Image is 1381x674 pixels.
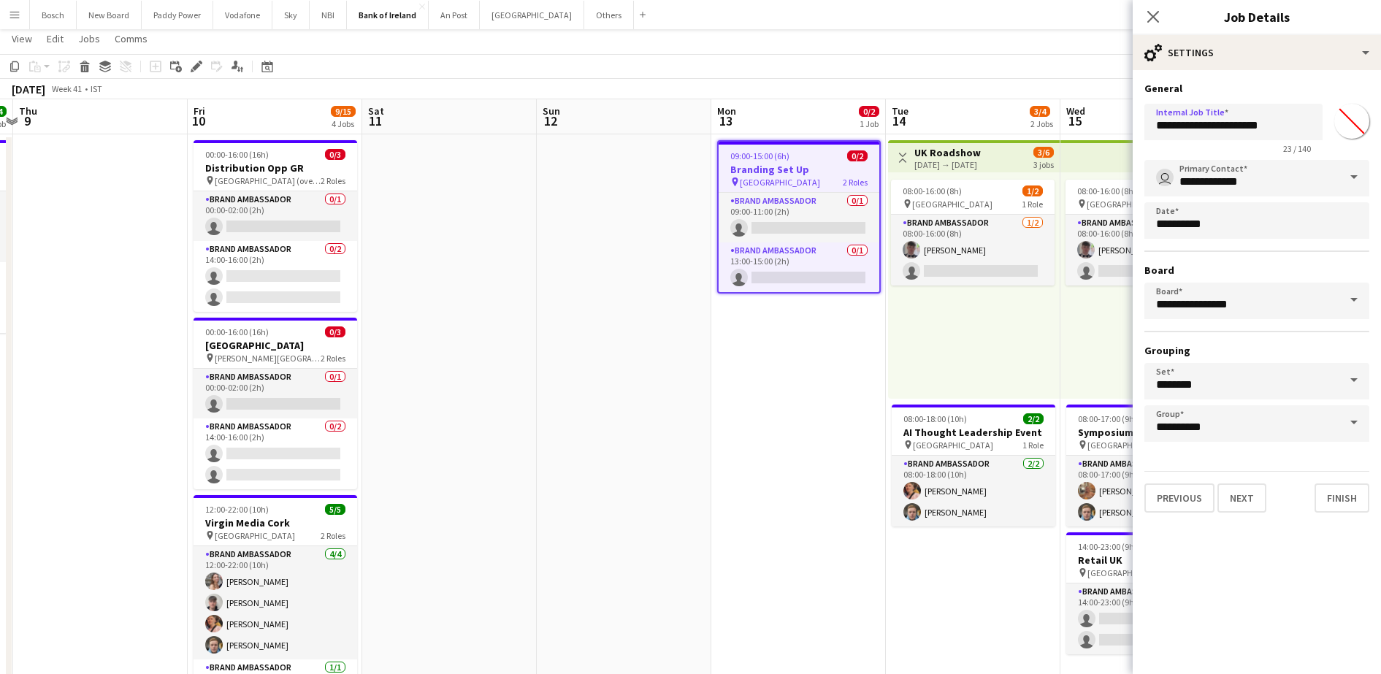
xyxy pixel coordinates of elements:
span: 2 Roles [321,175,345,186]
div: 1 Job [860,118,879,129]
div: IST [91,83,102,94]
div: [DATE] [12,82,45,96]
h3: UK Roadshow [914,146,981,159]
div: [DATE] → [DATE] [914,159,981,170]
app-job-card: 00:00-16:00 (16h)0/3Distribution Opp GR [GEOGRAPHIC_DATA] (overnight)2 RolesBrand Ambassador0/100... [194,140,357,312]
span: Sat [368,104,384,118]
app-card-role: Brand Ambassador3I1/208:00-16:00 (8h)[PERSON_NAME] [1066,215,1229,286]
button: Others [584,1,634,29]
button: Paddy Power [142,1,213,29]
h3: Branding Set Up [719,163,879,176]
span: 12 [540,112,560,129]
span: 1 Role [1022,199,1043,210]
span: 2 Roles [321,353,345,364]
h3: General [1144,82,1369,95]
button: Vodafone [213,1,272,29]
app-card-role: Brand Ambassador0/100:00-02:00 (2h) [194,369,357,418]
span: Jobs [78,32,100,45]
span: 10 [191,112,205,129]
button: Sky [272,1,310,29]
span: 08:00-17:00 (9h) [1078,413,1137,424]
app-card-role: Brand Ambassador2/208:00-17:00 (9h)[PERSON_NAME][PERSON_NAME] [1066,456,1230,526]
a: Comms [109,29,153,48]
span: 23 / 140 [1271,143,1323,154]
app-card-role: Brand Ambassador0/214:00-16:00 (2h) [194,241,357,312]
span: 13 [715,112,736,129]
span: 0/3 [325,326,345,337]
button: An Post [429,1,480,29]
app-job-card: 09:00-15:00 (6h)0/2Branding Set Up [GEOGRAPHIC_DATA]2 RolesBrand Ambassador0/109:00-11:00 (2h) Br... [717,140,881,294]
div: Settings [1133,35,1381,70]
span: 2 Roles [843,177,868,188]
span: [GEOGRAPHIC_DATA] [740,177,820,188]
h3: Distribution Opp GR [194,161,357,175]
app-card-role: Brand Ambassador0/113:00-15:00 (2h) [719,242,879,292]
button: Bosch [30,1,77,29]
span: 09:00-15:00 (6h) [730,150,789,161]
div: 4 Jobs [332,118,355,129]
span: 1 Role [1022,440,1044,451]
span: 14:00-23:00 (9h) [1078,541,1137,552]
span: Sun [543,104,560,118]
span: 2/2 [1023,413,1044,424]
span: Fri [194,104,205,118]
app-card-role: Brand Ambassador2I2A0/214:00-23:00 (9h) [1066,583,1230,654]
app-card-role: Brand Ambassador1/208:00-16:00 (8h)[PERSON_NAME] [891,215,1055,286]
app-job-card: 08:00-18:00 (10h)2/2AI Thought Leadership Event [GEOGRAPHIC_DATA]1 RoleBrand Ambassador2/208:00-1... [892,405,1055,526]
div: 3 jobs [1033,158,1054,170]
span: View [12,32,32,45]
span: Week 41 [48,83,85,94]
a: Edit [41,29,69,48]
app-card-role: Brand Ambassador4/412:00-22:00 (10h)[PERSON_NAME][PERSON_NAME][PERSON_NAME][PERSON_NAME] [194,546,357,659]
span: 0/2 [847,150,868,161]
span: Edit [47,32,64,45]
span: 5/5 [325,504,345,515]
a: Jobs [72,29,106,48]
h3: AI Thought Leadership Event [892,426,1055,439]
span: 2 Roles [321,530,345,541]
span: 08:00-16:00 (8h) [1077,185,1136,196]
h3: Virgin Media Cork [194,516,357,529]
span: [GEOGRAPHIC_DATA] [912,199,992,210]
app-card-role: Brand Ambassador0/100:00-02:00 (2h) [194,191,357,241]
app-card-role: Brand Ambassador0/109:00-11:00 (2h) [719,193,879,242]
span: 9/15 [331,106,356,117]
app-job-card: 14:00-23:00 (9h)0/2Retail UK [GEOGRAPHIC_DATA]1 RoleBrand Ambassador2I2A0/214:00-23:00 (9h) [1066,532,1230,654]
span: 00:00-16:00 (16h) [205,326,269,337]
button: Next [1217,483,1266,513]
span: [PERSON_NAME][GEOGRAPHIC_DATA] [215,353,321,364]
span: Comms [115,32,148,45]
span: 0/2 [859,106,879,117]
span: 08:00-18:00 (10h) [903,413,967,424]
span: 08:00-16:00 (8h) [903,185,962,196]
span: [GEOGRAPHIC_DATA] [1087,567,1168,578]
span: Tue [892,104,908,118]
button: Bank of Ireland [347,1,429,29]
app-card-role: Brand Ambassador0/214:00-16:00 (2h) [194,418,357,489]
app-job-card: 08:00-16:00 (8h)1/2 [GEOGRAPHIC_DATA]1 RoleBrand Ambassador1/208:00-16:00 (8h)[PERSON_NAME] [891,180,1055,286]
span: [GEOGRAPHIC_DATA] [1087,199,1167,210]
span: 0/3 [325,149,345,160]
span: 9 [17,112,37,129]
span: Thu [19,104,37,118]
button: Finish [1315,483,1369,513]
span: [GEOGRAPHIC_DATA] [913,440,993,451]
span: Wed [1066,104,1085,118]
app-job-card: 00:00-16:00 (16h)0/3[GEOGRAPHIC_DATA] [PERSON_NAME][GEOGRAPHIC_DATA]2 RolesBrand Ambassador0/100:... [194,318,357,489]
span: 00:00-16:00 (16h) [205,149,269,160]
span: 15 [1064,112,1085,129]
app-job-card: 08:00-16:00 (8h)1/2 [GEOGRAPHIC_DATA]1 RoleBrand Ambassador3I1/208:00-16:00 (8h)[PERSON_NAME] [1066,180,1229,286]
h3: Grouping [1144,344,1369,357]
div: 08:00-17:00 (9h)2/2Symposium Event [GEOGRAPHIC_DATA]1 RoleBrand Ambassador2/208:00-17:00 (9h)[PER... [1066,405,1230,526]
button: Previous [1144,483,1214,513]
app-card-role: Brand Ambassador2/208:00-18:00 (10h)[PERSON_NAME][PERSON_NAME] [892,456,1055,526]
span: [GEOGRAPHIC_DATA] [215,530,295,541]
a: View [6,29,38,48]
span: 12:00-22:00 (10h) [205,504,269,515]
span: 11 [366,112,384,129]
button: NBI [310,1,347,29]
